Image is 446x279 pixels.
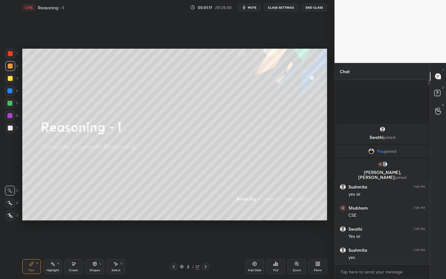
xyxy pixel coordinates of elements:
p: G [442,103,444,107]
h6: Sushmita [348,247,367,253]
div: 3 [5,73,18,83]
img: default.png [382,161,388,167]
div: Eraser [69,269,78,272]
div: yes [348,255,425,261]
span: You [377,149,384,154]
h6: Shubham [348,205,368,211]
div: P [36,262,38,265]
p: T [442,68,444,73]
img: default.png [340,184,346,190]
div: L [99,262,101,265]
div: 7 [5,123,18,133]
div: yes sir [348,191,425,197]
div: CSE [348,212,425,219]
span: joined [384,149,396,154]
div: Z [5,210,18,220]
img: default.png [340,247,346,253]
div: More [314,269,322,272]
div: 7:09 PM [413,206,425,210]
div: X [5,198,18,208]
div: 4 [5,86,18,96]
span: mute [248,5,256,10]
div: 37 [195,264,199,269]
div: Select [111,269,120,272]
span: joined [383,134,396,140]
div: 6 [5,111,18,121]
p: Swathi [340,135,425,140]
div: Poll [273,269,278,272]
div: 7:09 PM [413,248,425,252]
img: b87ca6df5eb84204bf38bdf6c15b0ff1.73780491_3 [377,161,383,167]
h6: Swathi [348,226,362,232]
span: joined [395,174,407,180]
div: 5 [5,98,18,108]
h4: Reasoning - I [38,5,64,11]
button: End Class [302,4,327,11]
img: b87ca6df5eb84204bf38bdf6c15b0ff1.73780491_3 [340,205,346,211]
button: CLASS SETTINGS [264,4,298,11]
img: 9107ca6834834495b00c2eb7fd6a1f67.jpg [368,148,374,154]
div: 7:09 PM [413,185,425,189]
div: C [5,186,18,196]
div: 2 [5,61,18,71]
div: Pen [29,269,34,272]
div: Highlight [46,269,59,272]
div: S [120,262,122,265]
p: [PERSON_NAME], [PERSON_NAME] [340,170,425,180]
div: Yes sir [348,233,425,240]
div: Shapes [90,269,100,272]
div: Zoom [293,269,301,272]
button: mute [238,4,260,11]
h6: Sushmita [348,184,367,190]
div: 2 [185,265,191,268]
img: default.png [340,226,346,232]
div: 7:09 PM [413,227,425,231]
div: / [192,265,194,268]
div: grid [335,122,430,264]
p: Chat [335,63,355,80]
p: D [442,85,444,90]
img: default.png [379,126,386,132]
div: Add Slide [248,269,261,272]
div: LIVE [22,4,35,11]
div: H [57,262,59,265]
div: 1 [5,49,18,59]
